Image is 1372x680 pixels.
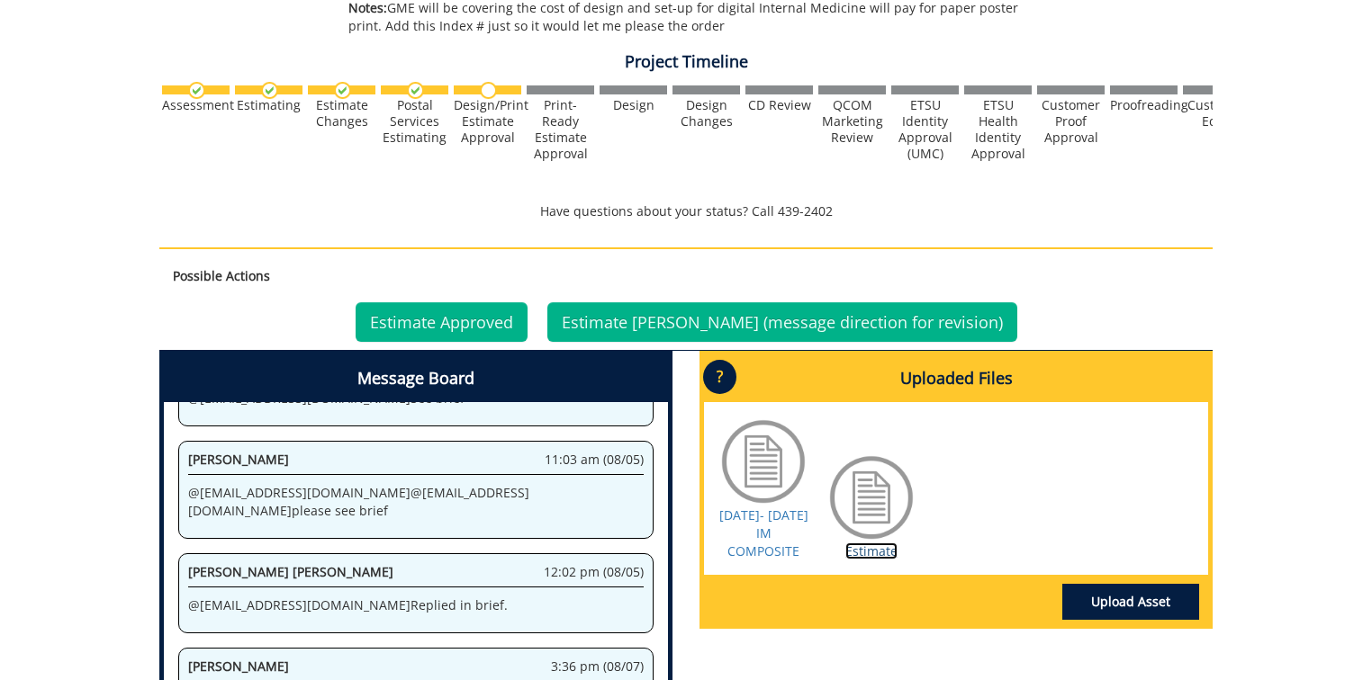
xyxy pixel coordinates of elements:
div: Customer Edits [1183,97,1250,130]
div: Assessment [162,97,230,113]
p: ? [703,360,736,394]
a: Estimate Approved [356,302,528,342]
img: checkmark [407,82,424,99]
strong: Possible Actions [173,267,270,284]
div: Customer Proof Approval [1037,97,1105,146]
div: QCOM Marketing Review [818,97,886,146]
a: Upload Asset [1062,584,1199,620]
div: Print-Ready Estimate Approval [527,97,594,162]
p: Have questions about your status? Call 439-2402 [159,202,1213,220]
div: Estimate Changes [308,97,375,130]
span: 11:03 am (08/05) [545,451,644,469]
span: 12:02 pm (08/05) [544,563,644,581]
h4: Uploaded Files [704,355,1208,402]
a: Estimate [845,542,898,559]
a: [DATE]- [DATE] IM COMPOSITE [719,506,808,559]
p: @ [EMAIL_ADDRESS][DOMAIN_NAME] Replied in brief. [188,596,644,614]
img: no [480,82,497,99]
div: Postal Services Estimating [381,97,448,146]
div: Design [600,97,667,113]
div: CD Review [745,97,813,113]
div: Design/Print Estimate Approval [454,97,521,146]
h4: Project Timeline [159,53,1213,71]
h4: Message Board [164,355,668,402]
p: @ [EMAIL_ADDRESS][DOMAIN_NAME] @ [EMAIL_ADDRESS][DOMAIN_NAME] please see brief [188,484,644,520]
div: Estimating [235,97,302,113]
img: checkmark [334,82,351,99]
span: [PERSON_NAME] [188,451,289,468]
div: ETSU Identity Approval (UMC) [891,97,959,162]
div: Proofreading [1110,97,1178,113]
div: ETSU Health Identity Approval [964,97,1032,162]
div: Design Changes [672,97,740,130]
a: Estimate [PERSON_NAME] (message direction for revision) [547,302,1017,342]
span: [PERSON_NAME] [188,658,289,675]
img: checkmark [261,82,278,99]
span: [PERSON_NAME] [PERSON_NAME] [188,563,393,580]
img: checkmark [188,82,205,99]
span: 3:36 pm (08/07) [551,658,644,676]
